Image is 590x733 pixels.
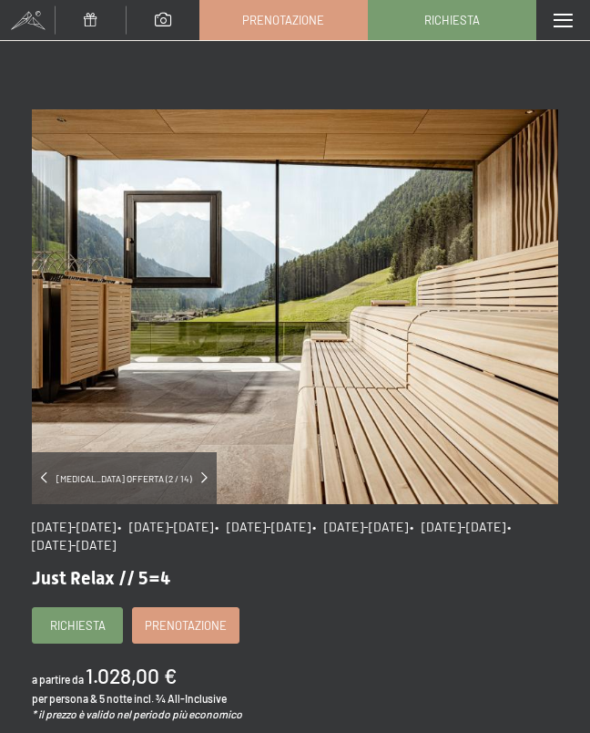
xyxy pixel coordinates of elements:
span: [MEDICAL_DATA] offerta (2 / 14) [47,472,201,485]
span: • [DATE]-[DATE] [32,519,516,552]
b: 1.028,00 € [86,663,177,688]
em: * il prezzo è valido nel periodo più economico [32,707,242,720]
span: Prenotazione [145,617,227,634]
a: Prenotazione [200,1,367,39]
span: Richiesta [50,617,106,634]
a: Prenotazione [133,608,239,643]
span: • [DATE]-[DATE] [117,519,213,534]
span: Richiesta [424,12,480,28]
span: • [DATE]-[DATE] [312,519,408,534]
a: Richiesta [369,1,535,39]
img: Just Relax // 5=4 [32,109,558,504]
span: Just Relax // 5=4 [32,567,170,589]
span: • [DATE]-[DATE] [410,519,505,534]
span: incl. ¾ All-Inclusive [134,692,227,705]
span: a partire da [32,673,84,686]
span: [DATE]-[DATE] [32,519,116,534]
span: 5 notte [99,692,132,705]
span: • [DATE]-[DATE] [215,519,310,534]
a: Richiesta [33,608,122,643]
span: per persona & [32,692,97,705]
span: Prenotazione [242,12,324,28]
